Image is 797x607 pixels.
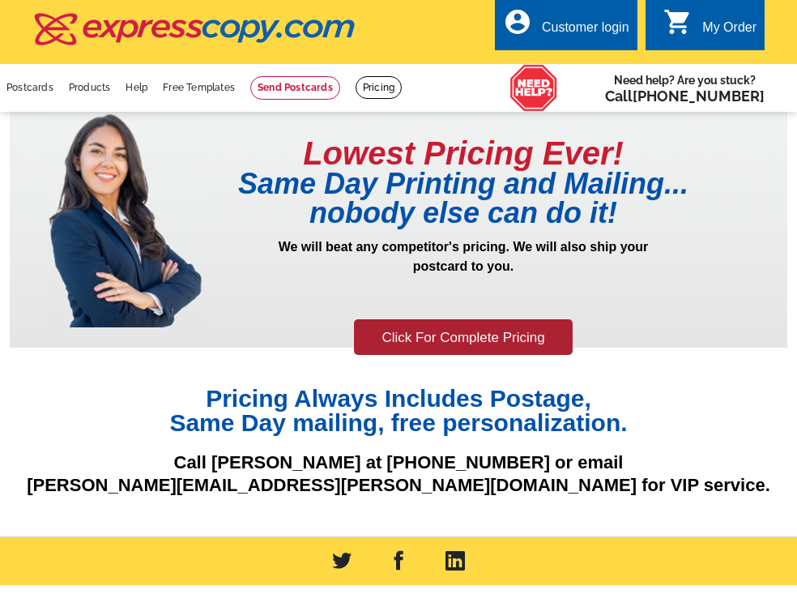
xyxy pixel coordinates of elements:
[204,169,722,228] h1: Same Day Printing and Mailing... nobody else can do it!
[509,64,558,112] img: help
[10,451,787,498] p: Call [PERSON_NAME] at [PHONE_NUMBER] or email [PERSON_NAME][EMAIL_ADDRESS][PERSON_NAME][DOMAIN_NA...
[605,72,765,105] span: Need help? Are you stuck?
[503,7,532,36] i: account_circle
[47,108,204,327] img: prepricing-girl.png
[663,18,757,38] a: shopping_cart My Order
[503,18,629,38] a: account_circle Customer login
[702,20,757,43] div: My Order
[163,82,235,93] a: Free Templates
[69,82,111,93] a: Products
[354,319,572,356] a: Click For Complete Pricing
[633,88,765,105] a: [PHONE_NUMBER]
[10,387,787,435] h1: Pricing Always Includes Postage, Same Day mailing, free personalization.
[605,88,765,105] span: Call
[542,20,629,43] div: Customer login
[204,237,722,317] p: We will beat any competitor's pricing. We will also ship your postcard to you.
[6,82,53,93] a: Postcards
[204,137,722,169] h1: Lowest Pricing Ever!
[126,82,147,93] a: Help
[663,7,693,36] i: shopping_cart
